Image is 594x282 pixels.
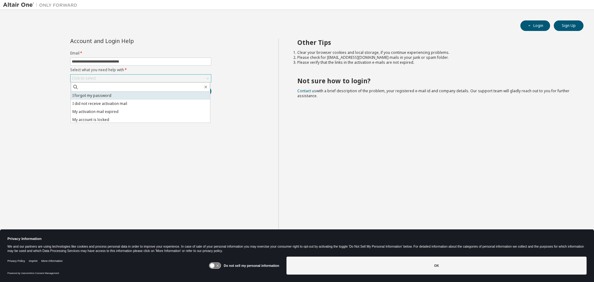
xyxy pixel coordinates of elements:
[297,88,570,98] span: with a brief description of the problem, your registered e-mail id and company details. Our suppo...
[554,20,583,31] button: Sign Up
[297,38,573,46] h2: Other Tips
[72,76,96,81] div: Click to select
[3,2,80,8] img: Altair One
[70,67,211,72] label: Select what you need help with
[71,75,211,82] div: Click to select
[297,88,316,93] a: Contact us
[520,20,550,31] button: Login
[70,51,211,56] label: Email
[70,38,183,43] div: Account and Login Help
[71,92,210,100] li: I forgot my password
[297,50,573,55] li: Clear your browser cookies and local storage, if you continue experiencing problems.
[297,55,573,60] li: Please check for [EMAIL_ADDRESS][DOMAIN_NAME] mails in your junk or spam folder.
[297,77,573,85] h2: Not sure how to login?
[297,60,573,65] li: Please verify that the links in the activation e-mails are not expired.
